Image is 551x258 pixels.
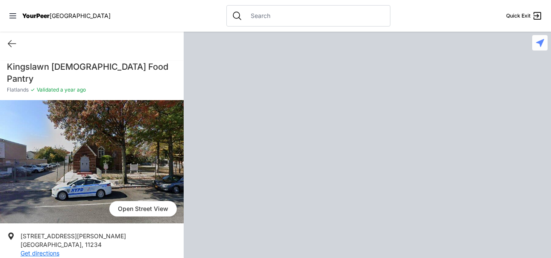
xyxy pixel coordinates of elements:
[109,201,177,216] span: Open Street View
[21,232,126,240] span: [STREET_ADDRESS][PERSON_NAME]
[22,13,111,18] a: YourPeer[GEOGRAPHIC_DATA]
[7,86,29,93] span: Flatlands
[82,241,83,248] span: ,
[85,241,102,248] span: 11234
[21,249,59,257] a: Get directions
[21,241,82,248] span: [GEOGRAPHIC_DATA]
[246,12,385,20] input: Search
[506,12,530,19] span: Quick Exit
[30,86,35,93] span: ✓
[22,12,50,19] span: YourPeer
[7,61,177,85] h1: Kingslawn [DEMOGRAPHIC_DATA] Food Pantry
[50,12,111,19] span: [GEOGRAPHIC_DATA]
[37,86,59,93] span: Validated
[506,11,542,21] a: Quick Exit
[59,86,86,93] span: a year ago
